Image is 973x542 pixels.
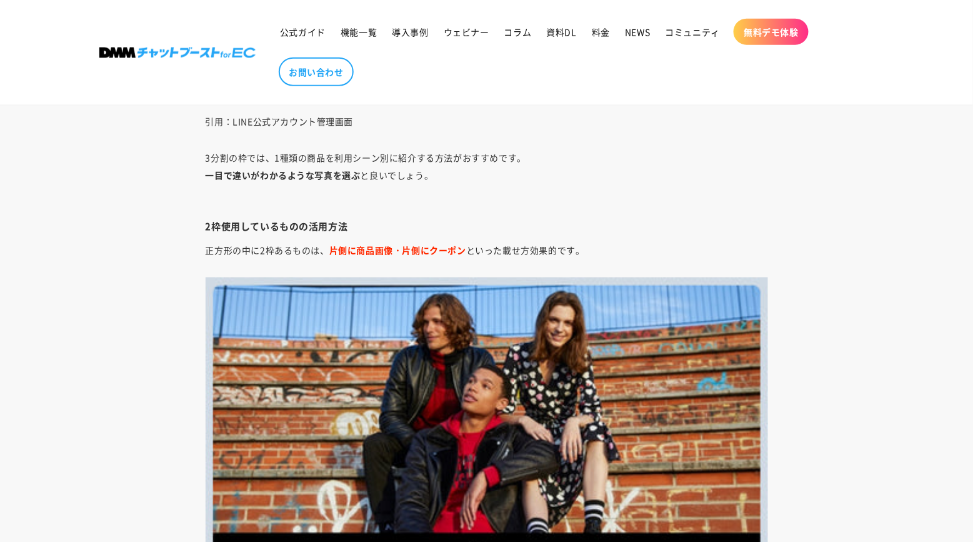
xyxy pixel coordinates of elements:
[279,58,354,86] a: お問い合わせ
[497,19,539,45] a: コラム
[206,241,768,259] p: 正方形の中に2枠あるものは、 といった載せ方効果的です。
[329,244,466,256] strong: 片側に商品画像・片側にクーポン
[625,26,650,38] span: NEWS
[444,26,489,38] span: ウェビナー
[206,220,768,233] h4: 2枠使用しているものの活用方法
[666,26,721,38] span: コミュニティ
[658,19,728,45] a: コミュニティ
[504,26,532,38] span: コラム
[392,26,428,38] span: 導入事例
[206,169,361,181] strong: 一目で違いがわかるような写真を選ぶ
[206,149,768,201] p: 3分割の枠では、1種類の商品を利用シーン別に紹介する方法がおすすめです。 と良いでしょう。
[280,26,326,38] span: 公式ガイド
[584,19,617,45] a: 料金
[547,26,577,38] span: 資料DL
[744,26,799,38] span: 無料デモ体験
[99,48,256,58] img: 株式会社DMM Boost
[384,19,436,45] a: 導入事例
[341,26,377,38] span: 機能一覧
[333,19,384,45] a: 機能一覧
[289,66,344,78] span: お問い合わせ
[592,26,610,38] span: 料金
[539,19,584,45] a: 資料DL
[272,19,333,45] a: 公式ガイド
[436,19,497,45] a: ウェビナー
[734,19,809,45] a: 無料デモ体験
[617,19,657,45] a: NEWS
